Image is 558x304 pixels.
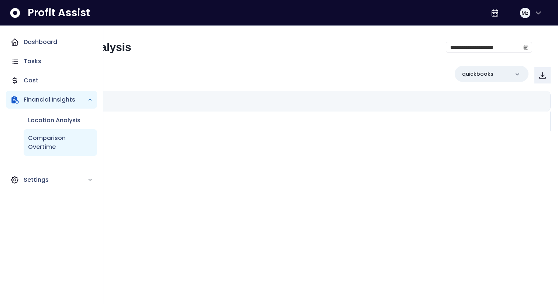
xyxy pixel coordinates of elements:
[24,38,57,47] p: Dashboard
[24,95,87,104] p: Financial Insights
[24,76,38,85] p: Cost
[523,45,528,50] svg: calendar
[43,117,544,125] p: No data available
[521,9,528,17] span: Mz
[28,6,90,20] span: Profit Assist
[24,57,41,66] p: Tasks
[28,134,93,151] p: Comparison Overtime
[462,70,493,78] p: quickbooks
[24,175,87,184] p: Settings
[28,116,80,125] p: Location Analysis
